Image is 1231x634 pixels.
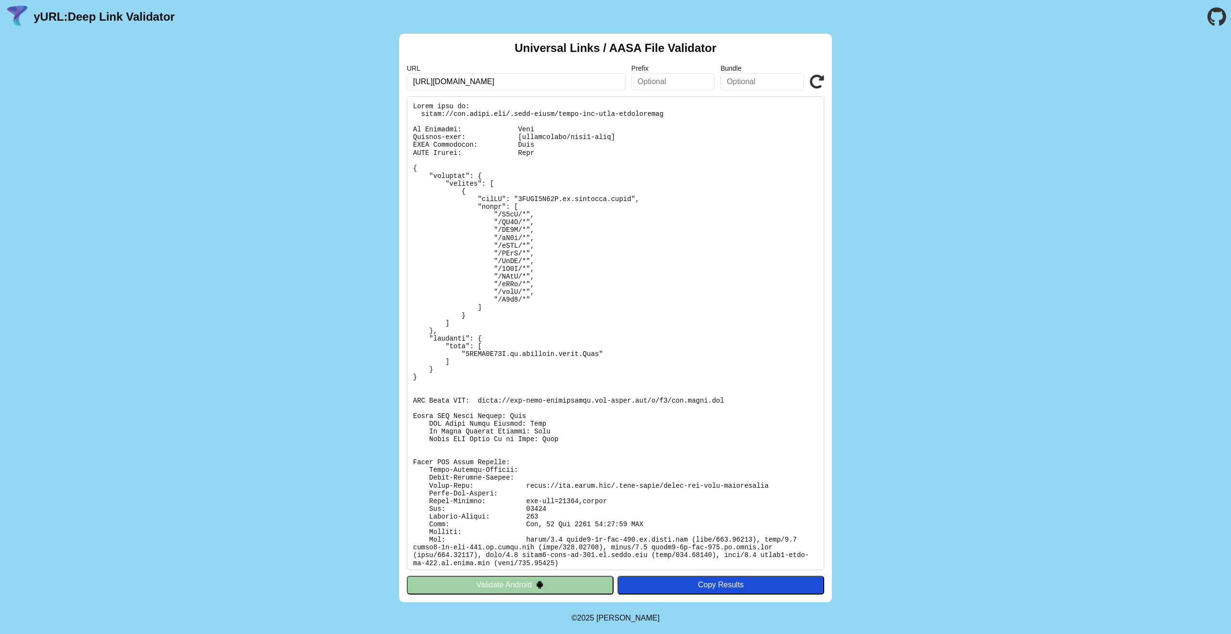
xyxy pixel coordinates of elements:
footer: © [571,602,659,634]
button: Copy Results [617,576,824,594]
div: Copy Results [622,581,819,589]
label: Bundle [720,64,804,72]
pre: Lorem ipsu do: sitam://con.adipi.eli/.sedd-eiusm/tempo-inc-utla-etdoloremag Al Enimadmi: Veni Qui... [407,96,824,570]
h2: Universal Links / AASA File Validator [515,41,716,55]
a: Michael Ibragimchayev's Personal Site [596,614,660,622]
img: yURL Logo [5,4,30,29]
label: Prefix [631,64,715,72]
input: Optional [631,73,715,90]
span: 2025 [577,614,594,622]
input: Optional [720,73,804,90]
button: Validate Android [407,576,614,594]
a: yURL:Deep Link Validator [34,10,175,24]
input: Required [407,73,626,90]
label: URL [407,64,626,72]
img: droidIcon.svg [536,581,544,589]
